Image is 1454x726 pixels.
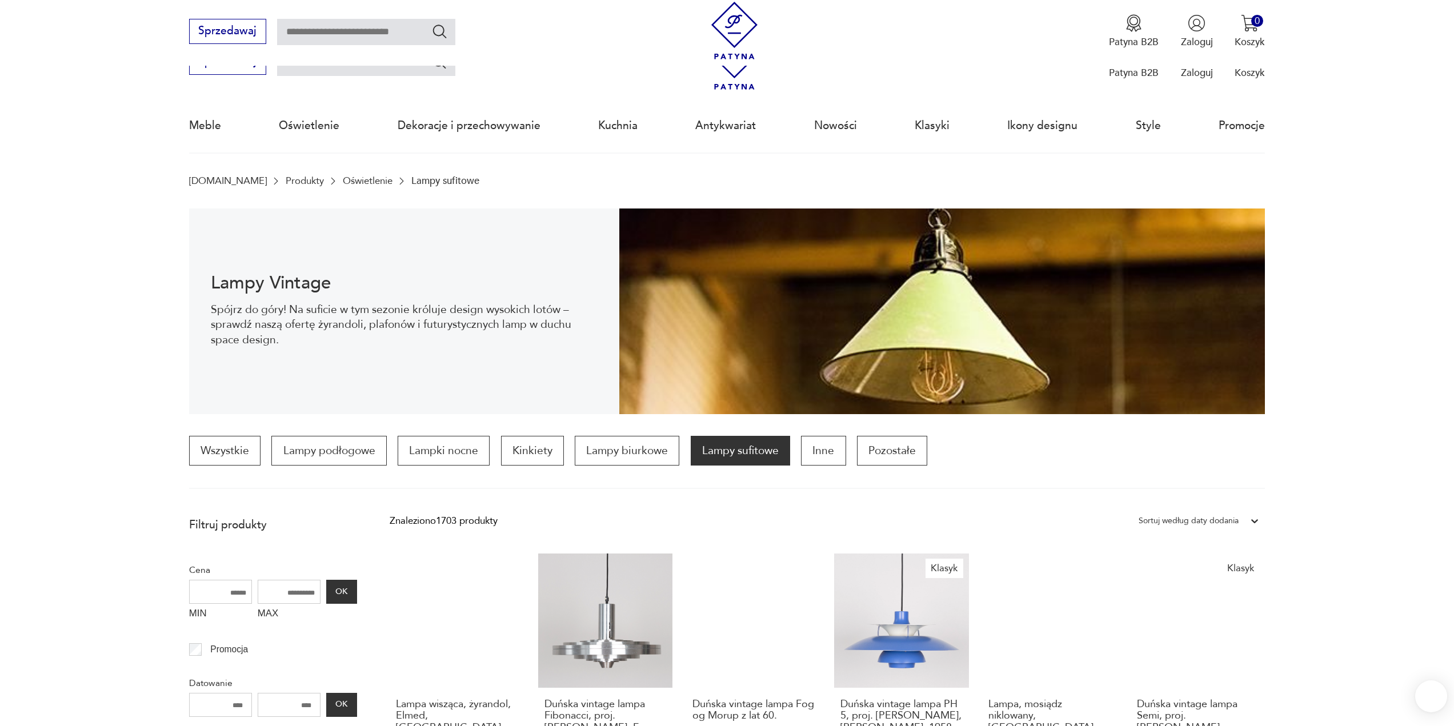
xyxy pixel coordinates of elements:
a: Lampki nocne [398,436,490,466]
a: Promocje [1219,99,1265,152]
a: Nowości [814,99,857,152]
p: Zaloguj [1181,66,1213,79]
a: Antykwariat [695,99,756,152]
button: Szukaj [431,23,448,39]
p: Lampy sufitowe [411,175,479,186]
a: Ikona medaluPatyna B2B [1109,14,1159,49]
a: Meble [189,99,221,152]
a: Lampy biurkowe [575,436,679,466]
div: 0 [1251,15,1263,27]
button: Szukaj [431,54,448,70]
a: [DOMAIN_NAME] [189,175,267,186]
a: Oświetlenie [279,99,339,152]
h3: Duńska vintage lampa Fog og Morup z lat 60. [692,699,815,722]
a: Kuchnia [598,99,638,152]
a: Sprzedawaj [189,58,266,67]
img: Ikonka użytkownika [1188,14,1205,32]
p: Patyna B2B [1109,66,1159,79]
a: Pozostałe [857,436,927,466]
button: 0Koszyk [1235,14,1265,49]
a: Produkty [286,175,324,186]
p: Koszyk [1235,66,1265,79]
p: Filtruj produkty [189,518,357,532]
a: Klasyki [915,99,950,152]
label: MAX [258,604,321,625]
h1: Lampy Vintage [211,275,598,291]
img: Ikona koszyka [1241,14,1259,32]
a: Style [1136,99,1161,152]
p: Koszyk [1235,35,1265,49]
div: Sortuj według daty dodania [1139,514,1239,528]
p: Datowanie [189,676,357,691]
a: Wszystkie [189,436,261,466]
a: Lampy podłogowe [271,436,386,466]
img: Ikona medalu [1125,14,1143,32]
a: Ikony designu [1007,99,1078,152]
iframe: Smartsupp widget button [1415,680,1447,712]
img: Lampy sufitowe w stylu vintage [619,208,1265,414]
button: OK [326,693,357,717]
label: MIN [189,604,252,625]
div: Znaleziono 1703 produkty [390,514,498,528]
p: Cena [189,563,357,577]
a: Inne [801,436,846,466]
p: Spójrz do góry! Na suficie w tym sezonie króluje design wysokich lotów – sprawdź naszą ofertę żyr... [211,302,598,347]
button: Sprzedawaj [189,19,266,44]
a: Oświetlenie [343,175,392,186]
img: Patyna - sklep z meblami i dekoracjami vintage [706,2,763,59]
p: Zaloguj [1181,35,1213,49]
button: Zaloguj [1181,14,1213,49]
button: OK [326,580,357,604]
a: Kinkiety [501,436,564,466]
p: Patyna B2B [1109,35,1159,49]
a: Sprzedawaj [189,27,266,37]
button: Patyna B2B [1109,14,1159,49]
p: Promocja [210,642,248,657]
a: Lampy sufitowe [691,436,790,466]
a: Dekoracje i przechowywanie [398,99,540,152]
